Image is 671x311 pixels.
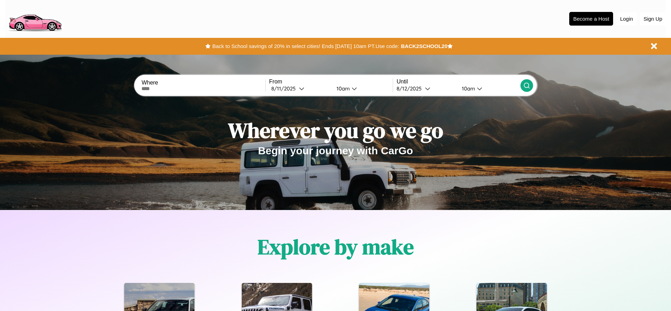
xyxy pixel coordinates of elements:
div: 10am [458,85,477,92]
label: From [269,79,393,85]
label: Until [397,79,520,85]
b: BACK2SCHOOL20 [401,43,447,49]
img: logo [5,4,65,33]
div: 8 / 11 / 2025 [271,85,299,92]
button: Become a Host [569,12,613,26]
div: 10am [333,85,352,92]
div: 8 / 12 / 2025 [397,85,425,92]
button: 8/11/2025 [269,85,331,92]
button: Sign Up [640,12,666,25]
h1: Explore by make [258,232,414,261]
button: Back to School savings of 20% in select cities! Ends [DATE] 10am PT.Use code: [211,41,401,51]
button: Login [617,12,637,25]
button: 10am [456,85,520,92]
button: 10am [331,85,393,92]
label: Where [141,80,265,86]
